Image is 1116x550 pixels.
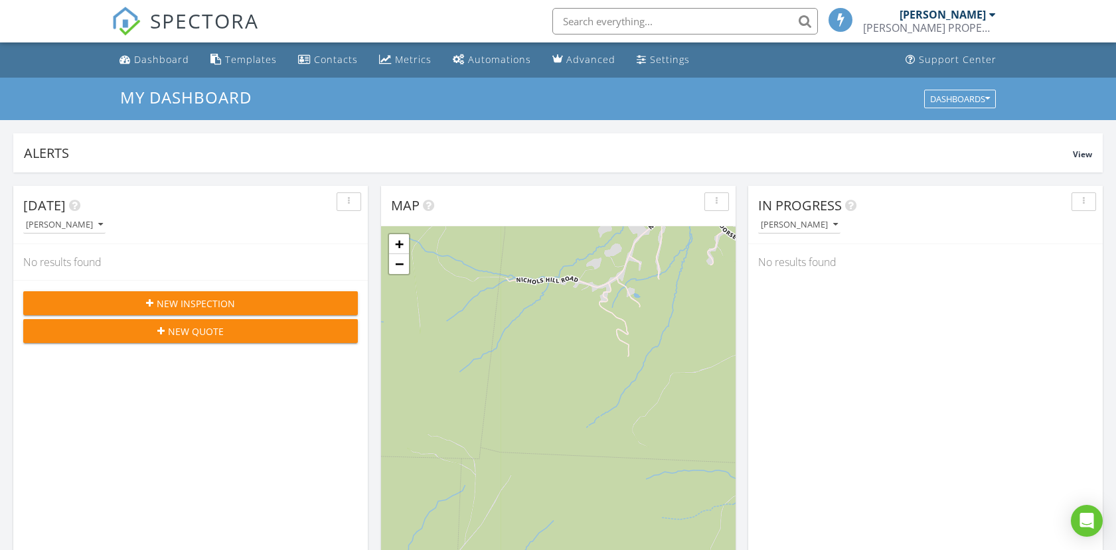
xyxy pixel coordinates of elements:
[758,216,840,234] button: [PERSON_NAME]
[930,94,990,103] div: Dashboards
[552,8,818,34] input: Search everything...
[468,53,531,66] div: Automations
[23,291,358,315] button: New Inspection
[391,196,420,214] span: Map
[134,53,189,66] div: Dashboard
[758,196,842,214] span: In Progress
[447,48,536,72] a: Automations (Basic)
[566,53,615,66] div: Advanced
[761,220,838,230] div: [PERSON_NAME]
[168,324,224,338] span: New Quote
[863,21,996,34] div: LARKIN PROPERTY INSPECTION AND MANAGEMENT, LLC
[389,234,409,254] a: Zoom in
[314,53,358,66] div: Contacts
[112,7,141,36] img: The Best Home Inspection Software - Spectora
[631,48,695,72] a: Settings
[650,53,690,66] div: Settings
[1071,505,1103,537] div: Open Intercom Messenger
[924,90,996,108] button: Dashboards
[157,297,235,310] span: New Inspection
[547,48,621,72] a: Advanced
[13,244,368,280] div: No results found
[919,53,996,66] div: Support Center
[120,86,252,108] span: My Dashboard
[114,48,195,72] a: Dashboard
[24,144,1073,162] div: Alerts
[900,8,986,21] div: [PERSON_NAME]
[900,48,1002,72] a: Support Center
[389,254,409,274] a: Zoom out
[26,220,103,230] div: [PERSON_NAME]
[23,196,66,214] span: [DATE]
[225,53,277,66] div: Templates
[112,18,259,46] a: SPECTORA
[205,48,282,72] a: Templates
[23,216,106,234] button: [PERSON_NAME]
[1073,149,1092,160] span: View
[395,53,432,66] div: Metrics
[23,319,358,343] button: New Quote
[374,48,437,72] a: Metrics
[293,48,363,72] a: Contacts
[150,7,259,34] span: SPECTORA
[748,244,1103,280] div: No results found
